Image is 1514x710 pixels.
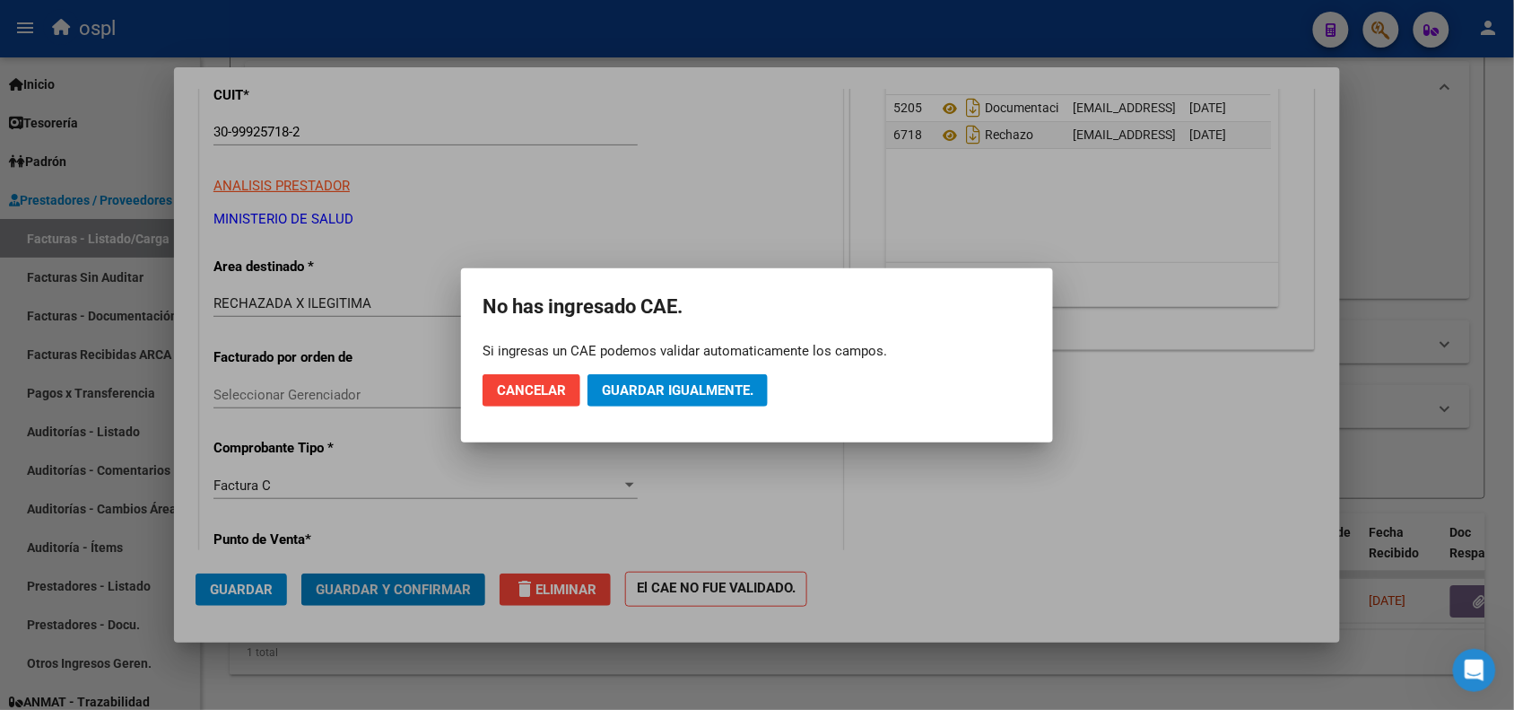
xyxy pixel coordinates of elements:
h2: No has ingresado CAE. [483,290,1031,324]
span: Guardar igualmente. [602,382,753,399]
button: Cancelar [483,374,580,407]
iframe: Intercom live chat [1453,649,1496,692]
div: Si ingresas un CAE podemos validar automaticamente los campos. [483,342,1031,360]
button: Guardar igualmente. [587,374,768,407]
span: Cancelar [497,382,566,399]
